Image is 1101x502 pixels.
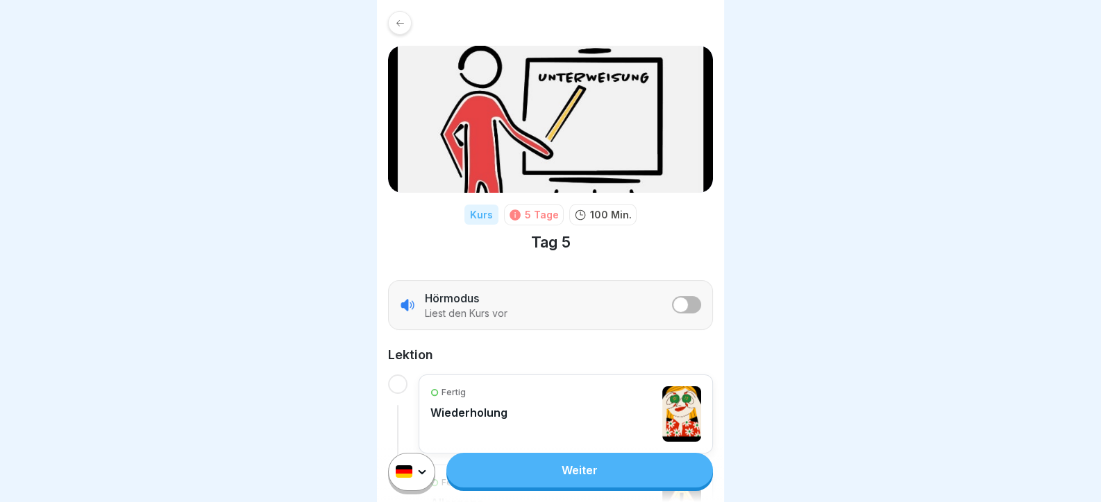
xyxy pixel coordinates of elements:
h2: Lektion [388,347,713,363]
div: Kurs [464,205,498,225]
img: vy1vuzxsdwx3e5y1d1ft51l0.png [388,46,713,193]
div: 5 Tage [525,207,559,222]
img: de.svg [396,466,412,478]
p: Hörmodus [425,291,479,306]
button: listener mode [672,296,701,313]
a: Weiter [446,453,713,487]
img: clrjdrbeh002l356y5o9c0029.jpg [662,386,701,442]
p: Fertig [442,386,466,399]
p: Wiederholung [430,406,507,419]
h1: Tag 5 [531,232,571,252]
a: FertigWiederholung [430,386,701,442]
p: Liest den Kurs vor [425,307,507,320]
p: 100 Min. [590,207,632,222]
